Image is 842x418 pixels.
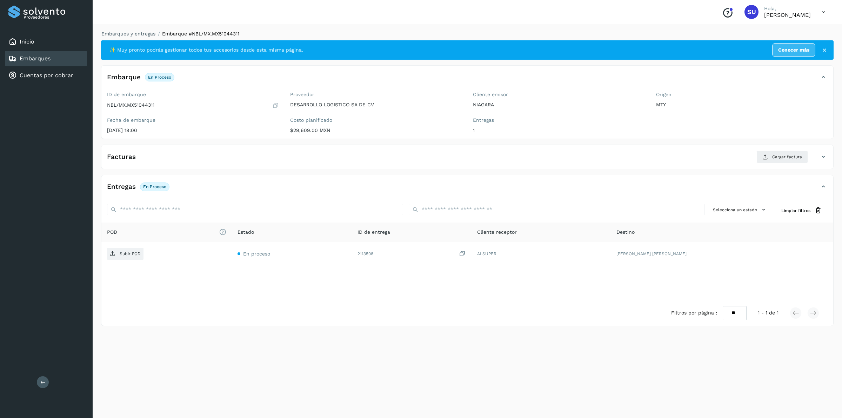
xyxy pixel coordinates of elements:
[473,102,645,108] p: NIAGARA
[107,92,279,98] label: ID de embarque
[107,102,154,108] p: NBL/MX.MX51044311
[781,207,810,214] span: Limpiar filtros
[472,242,610,265] td: ALSUPER
[143,184,166,189] p: En proceso
[107,153,136,161] h4: Facturas
[290,92,462,98] label: Proveedor
[101,31,155,37] a: Embarques y entregas
[20,38,34,45] a: Inicio
[758,309,778,317] span: 1 - 1 de 1
[20,55,51,62] a: Embarques
[656,102,828,108] p: MTY
[109,46,303,54] span: ✨ Muy pronto podrás gestionar todos tus accesorios desde esta misma página.
[243,251,270,257] span: En proceso
[290,127,462,133] p: $29,609.00 MXN
[5,51,87,66] div: Embarques
[656,92,828,98] label: Origen
[101,30,834,38] nav: breadcrumb
[5,68,87,83] div: Cuentas por cobrar
[24,15,84,20] p: Proveedores
[290,117,462,123] label: Costo planificado
[120,251,141,256] p: Subir POD
[710,204,770,215] button: Selecciona un estado
[5,34,87,49] div: Inicio
[290,102,462,108] p: DESARROLLO LOGISTICO SA DE CV
[764,6,811,12] p: Hola,
[107,73,141,81] h4: Embarque
[101,151,833,169] div: FacturasCargar factura
[101,71,833,89] div: EmbarqueEn proceso
[238,228,254,236] span: Estado
[162,31,239,37] span: Embarque #NBL/MX.MX51044311
[616,228,635,236] span: Destino
[611,242,833,265] td: [PERSON_NAME] [PERSON_NAME]
[477,228,517,236] span: Cliente receptor
[107,248,143,260] button: Subir POD
[671,309,717,317] span: Filtros por página :
[772,43,815,57] a: Conocer más
[148,75,171,80] p: En proceso
[107,127,279,133] p: [DATE] 18:00
[776,204,828,217] button: Limpiar filtros
[473,117,645,123] label: Entregas
[107,228,226,236] span: POD
[357,228,390,236] span: ID de entrega
[756,151,808,163] button: Cargar factura
[772,154,802,160] span: Cargar factura
[764,12,811,18] p: Sayra Ugalde
[357,250,466,258] div: 2113508
[101,181,833,198] div: EntregasEn proceso
[473,127,645,133] p: 1
[107,183,136,191] h4: Entregas
[20,72,73,79] a: Cuentas por cobrar
[473,92,645,98] label: Cliente emisor
[107,117,279,123] label: Fecha de embarque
